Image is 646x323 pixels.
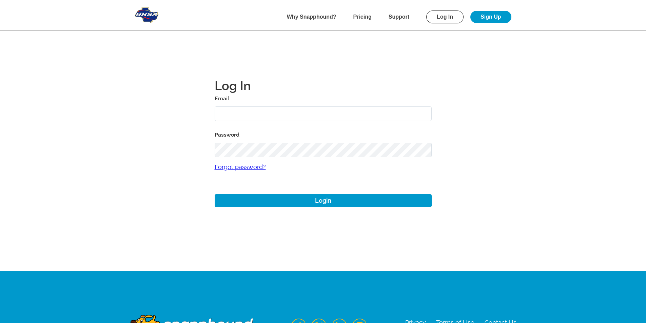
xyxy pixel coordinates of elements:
[215,194,432,207] button: Login
[215,157,432,177] a: Forgot password?
[215,78,432,94] h1: Log In
[470,11,511,23] a: Sign Up
[215,94,432,103] label: Email
[287,14,336,20] a: Why Snapphound?
[135,7,159,23] img: Snapphound Logo
[215,130,432,140] label: Password
[353,14,372,20] a: Pricing
[426,11,464,23] a: Log In
[389,14,409,20] a: Support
